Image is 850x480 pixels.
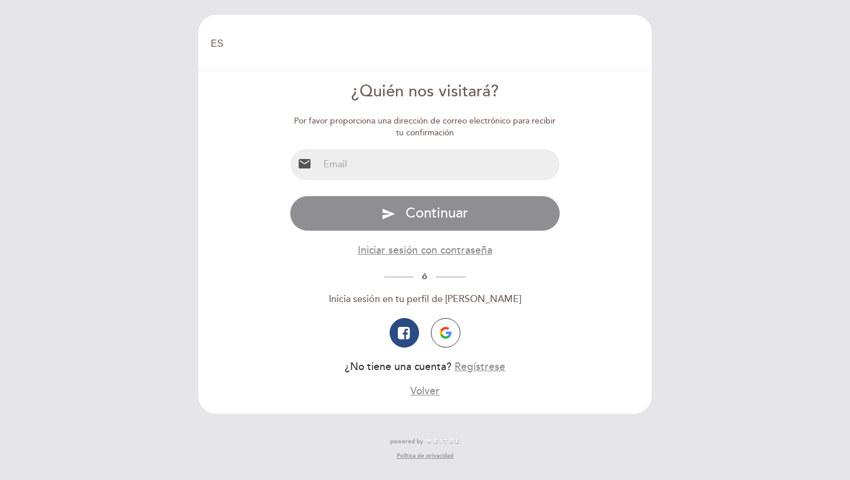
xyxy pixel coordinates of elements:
span: powered by [390,437,423,446]
div: ¿Quién nos visitará? [290,80,561,103]
div: Inicia sesión en tu perfil de [PERSON_NAME] [290,293,561,306]
span: ¿No tiene una cuenta? [345,361,452,373]
a: Política de privacidad [397,452,453,460]
span: ó [413,271,436,281]
img: icon-google.png [440,327,452,339]
img: MEITRE [426,439,460,445]
button: send Continuar [290,196,561,231]
a: powered by [390,437,460,446]
button: Iniciar sesión con contraseña [358,243,492,258]
button: Volver [410,384,440,398]
i: email [297,157,312,171]
input: Email [319,149,560,180]
i: send [381,207,395,221]
div: Por favor proporciona una dirección de correo electrónico para recibir tu confirmación [290,115,561,139]
button: Regístrese [455,359,505,374]
span: Continuar [406,205,468,222]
